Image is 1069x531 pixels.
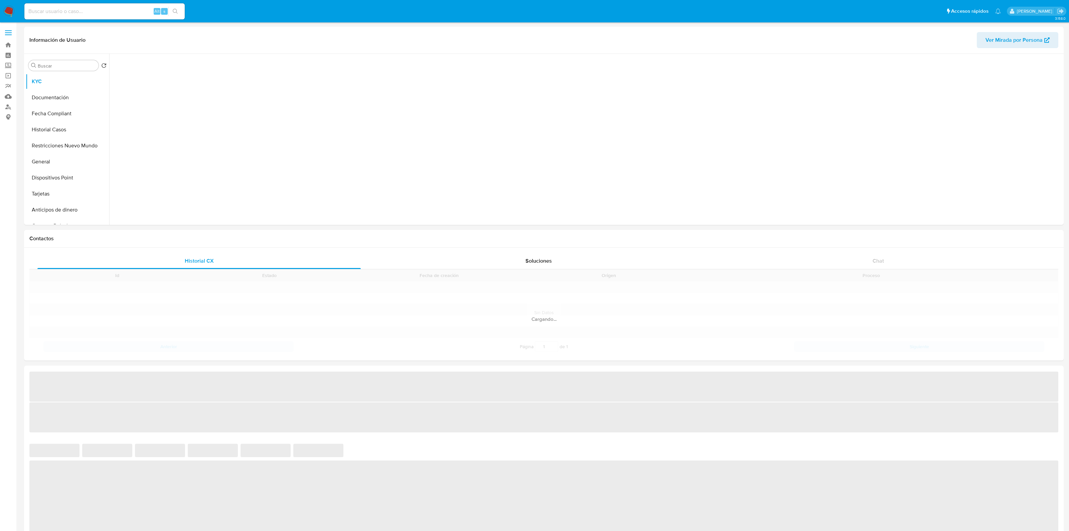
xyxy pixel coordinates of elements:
button: Dispositivos Point [26,170,109,186]
span: ‌ [135,444,185,457]
button: Ver Mirada por Persona [977,32,1058,48]
span: ‌ [29,402,1058,432]
span: ‌ [29,444,80,457]
button: Cruces y Relaciones [26,218,109,234]
span: ‌ [29,372,1058,402]
a: Salir [1057,8,1064,15]
button: KYC [26,74,109,90]
a: Notificaciones [995,8,1001,14]
span: ‌ [82,444,132,457]
button: General [26,154,109,170]
span: ‌ [188,444,238,457]
h1: Contactos [29,235,1058,242]
button: Historial Casos [26,122,109,138]
button: Volver al orden por defecto [101,63,107,70]
span: ‌ [293,444,343,457]
span: Accesos rápidos [951,8,988,15]
span: s [163,8,165,14]
span: Chat [873,257,884,265]
h1: Información de Usuario [29,37,86,43]
button: Documentación [26,90,109,106]
span: Alt [154,8,160,14]
input: Buscar [38,63,96,69]
p: camilafernanda.paredessaldano@mercadolibre.cl [1017,8,1055,14]
div: Cargando... [29,316,1058,322]
button: Buscar [31,63,36,68]
input: Buscar usuario o caso... [24,7,185,16]
button: Restricciones Nuevo Mundo [26,138,109,154]
span: ‌ [241,444,291,457]
button: search-icon [168,7,182,16]
button: Tarjetas [26,186,109,202]
button: Fecha Compliant [26,106,109,122]
span: Historial CX [185,257,214,265]
span: Ver Mirada por Persona [985,32,1043,48]
button: Anticipos de dinero [26,202,109,218]
span: Soluciones [525,257,552,265]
